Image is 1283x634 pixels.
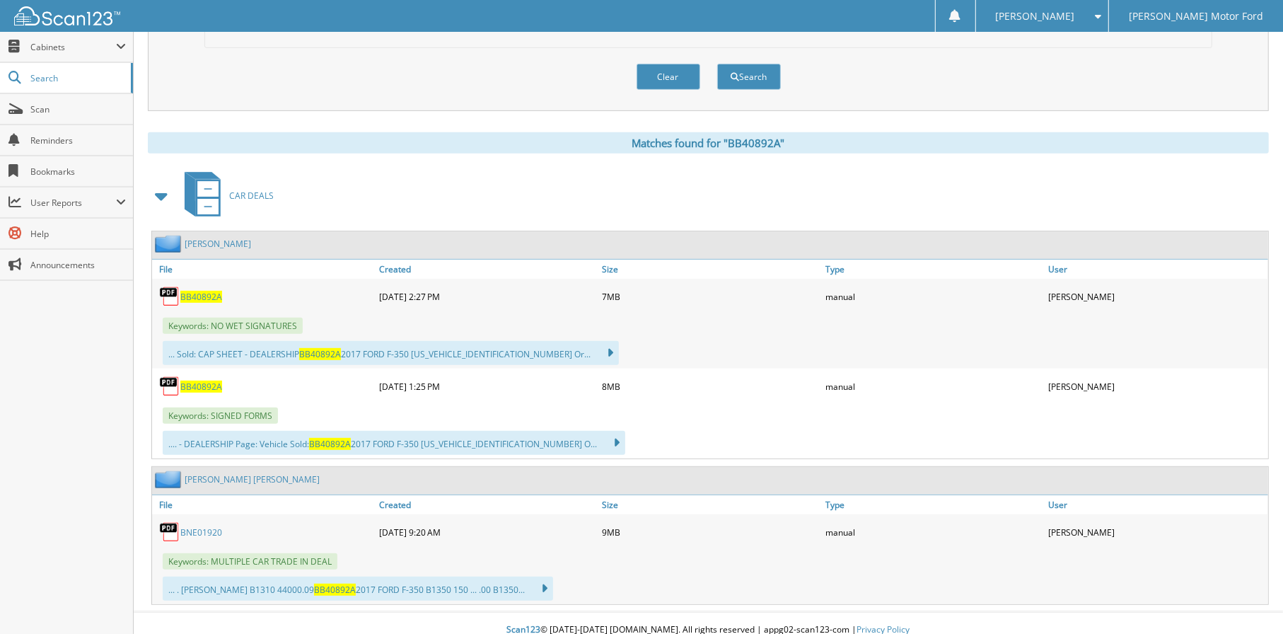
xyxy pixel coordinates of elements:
[148,132,1269,154] div: Matches found for "BB40892A"
[155,471,185,488] img: folder2.png
[309,438,351,450] span: BB40892A
[376,518,599,546] div: [DATE] 9:20 AM
[152,495,376,514] a: File
[1045,495,1268,514] a: User
[376,495,599,514] a: Created
[30,134,126,146] span: Reminders
[185,238,251,250] a: [PERSON_NAME]
[299,348,341,360] span: BB40892A
[1045,372,1268,400] div: [PERSON_NAME]
[180,291,222,303] a: BB40892A
[822,518,1045,546] div: manual
[1212,566,1283,634] iframe: Chat Widget
[822,282,1045,311] div: manual
[822,495,1045,514] a: Type
[185,473,320,485] a: [PERSON_NAME] [PERSON_NAME]
[163,408,278,424] span: Keywords: SIGNED FORMS
[1129,12,1263,21] span: [PERSON_NAME] Motor Ford
[30,259,126,271] span: Announcements
[376,372,599,400] div: [DATE] 1:25 PM
[163,431,625,455] div: .... - DEALERSHIP Page: Vehicle Sold: 2017 FORD F-350 [US_VEHICLE_IDENTIFICATION_NUMBER] O...
[30,197,116,209] span: User Reports
[822,260,1045,279] a: Type
[180,526,222,538] a: BNE01920
[1045,518,1268,546] div: [PERSON_NAME]
[30,72,124,84] span: Search
[159,376,180,397] img: PDF.png
[30,166,126,178] span: Bookmarks
[229,190,274,202] span: CAR DEALS
[163,553,337,570] span: Keywords: MULTIPLE CAR TRADE IN DEAL
[376,260,599,279] a: Created
[598,518,822,546] div: 9MB
[717,64,781,90] button: Search
[598,495,822,514] a: Size
[1045,282,1268,311] div: [PERSON_NAME]
[598,282,822,311] div: 7MB
[176,168,274,224] a: CAR DEALS
[822,372,1045,400] div: manual
[180,381,222,393] a: BB40892A
[163,318,303,334] span: Keywords: NO WET SIGNATURES
[159,286,180,307] img: PDF.png
[163,577,553,601] div: ... . [PERSON_NAME] B1310 44000.09 2017 FORD F-350 B1350 150 ... .00 B1350...
[14,6,120,25] img: scan123-logo-white.svg
[155,235,185,253] img: folder2.png
[314,584,356,596] span: BB40892A
[163,341,619,365] div: ... Sold: CAP SHEET - DEALERSHIP 2017 FORD F-350 [US_VEHICLE_IDENTIFICATION_NUMBER] Or...
[637,64,700,90] button: Clear
[996,12,1075,21] span: [PERSON_NAME]
[152,260,376,279] a: File
[159,521,180,543] img: PDF.png
[598,260,822,279] a: Size
[376,282,599,311] div: [DATE] 2:27 PM
[598,372,822,400] div: 8MB
[30,41,116,53] span: Cabinets
[30,228,126,240] span: Help
[1045,260,1268,279] a: User
[30,103,126,115] span: Scan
